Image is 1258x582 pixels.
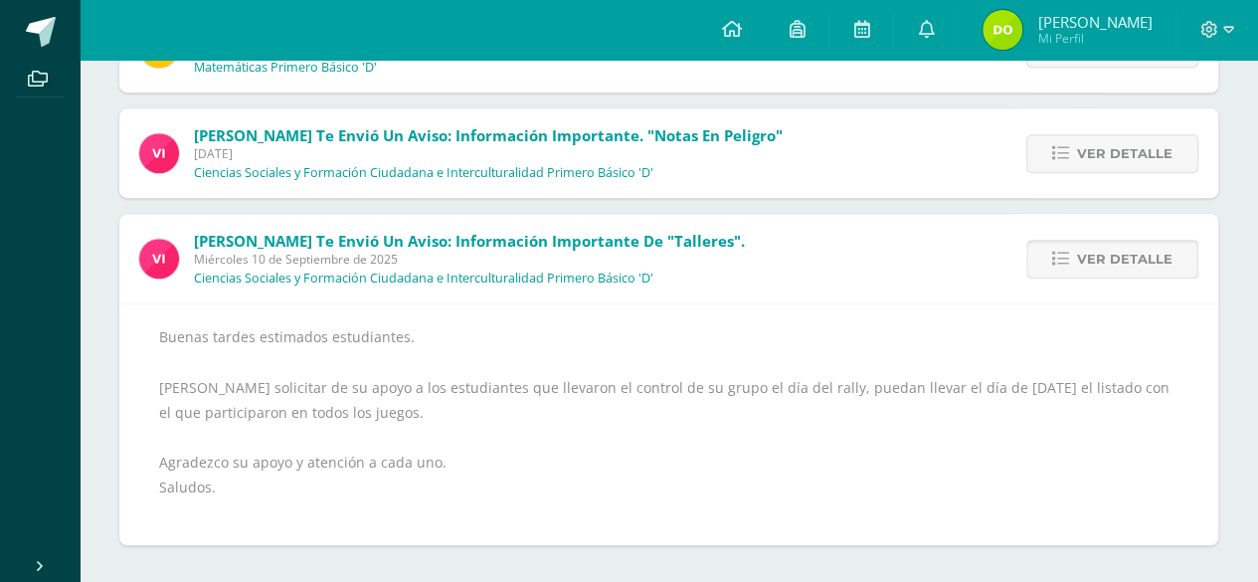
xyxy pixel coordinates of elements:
[194,271,653,287] p: Ciencias Sociales y Formación Ciudadana e Interculturalidad Primero Básico 'D'
[194,165,653,181] p: Ciencias Sociales y Formación Ciudadana e Interculturalidad Primero Básico 'D'
[1037,12,1152,32] span: [PERSON_NAME]
[194,125,783,145] span: [PERSON_NAME] te envió un aviso: Información Importante. "Notas en peligro"
[194,251,745,268] span: Miércoles 10 de Septiembre de 2025
[983,10,1022,50] img: b5f924f2695a09acb0195c6a1e020a8c.png
[1077,135,1172,172] span: Ver detalle
[1077,241,1172,278] span: Ver detalle
[194,145,783,162] span: [DATE]
[1037,30,1152,47] span: Mi Perfil
[159,324,1178,525] div: Buenas tardes estimados estudiantes. [PERSON_NAME] solicitar de su apoyo a los estudiantes que ll...
[194,231,745,251] span: [PERSON_NAME] te envió un aviso: Información importante de "Talleres".
[194,60,377,76] p: Matemáticas Primero Básico 'D'
[139,133,179,173] img: bd6d0aa147d20350c4821b7c643124fa.png
[139,239,179,279] img: bd6d0aa147d20350c4821b7c643124fa.png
